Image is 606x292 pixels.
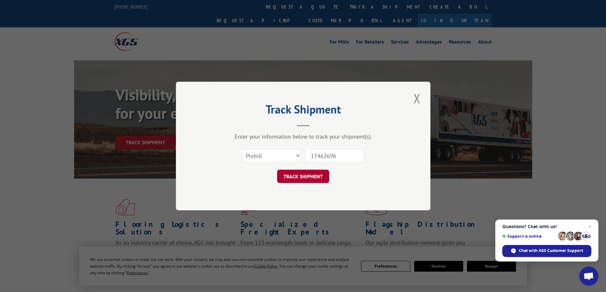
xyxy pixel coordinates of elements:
[579,267,598,286] a: Open chat
[502,224,591,229] span: Questions? Chat with us!
[277,170,329,183] button: TRACK SHIPMENT
[305,149,364,162] input: Number(s)
[502,234,556,239] span: Support is online
[208,105,399,117] h2: Track Shipment
[208,133,399,140] div: Enter your information below to track your shipment(s).
[519,248,583,254] span: Chat with XGS Customer Support
[502,245,591,257] span: Chat with XGS Customer Support
[412,90,422,107] button: Close modal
